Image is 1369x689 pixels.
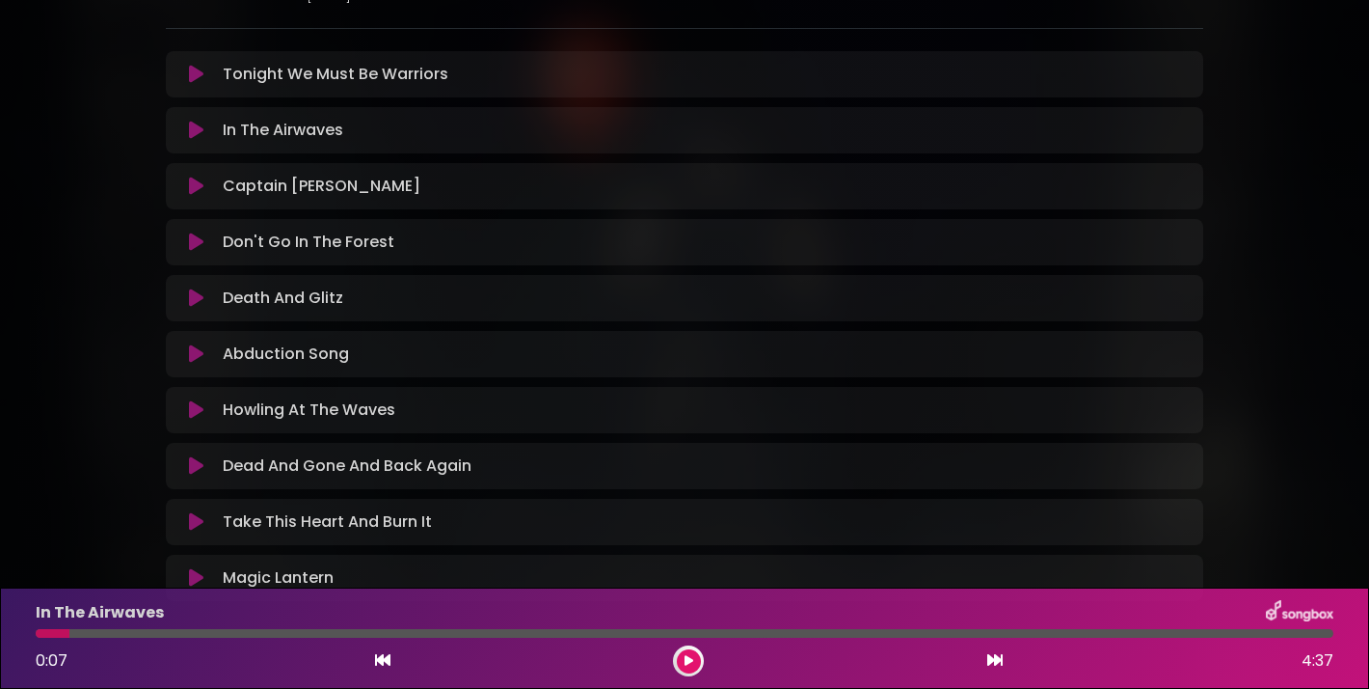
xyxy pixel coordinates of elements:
span: 0:07 [36,649,67,672]
p: Take This Heart And Burn It [223,510,432,534]
span: 4:37 [1302,649,1333,673]
p: In The Airwaves [223,119,343,142]
p: Death And Glitz [223,287,343,310]
p: Captain [PERSON_NAME] [223,175,420,198]
p: Dead And Gone And Back Again [223,455,471,478]
p: Howling At The Waves [223,399,395,422]
p: Abduction Song [223,343,349,366]
p: In The Airwaves [36,601,164,624]
p: Magic Lantern [223,566,334,590]
p: Don't Go In The Forest [223,231,394,254]
p: Tonight We Must Be Warriors [223,63,448,86]
img: songbox-logo-white.png [1266,600,1333,625]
